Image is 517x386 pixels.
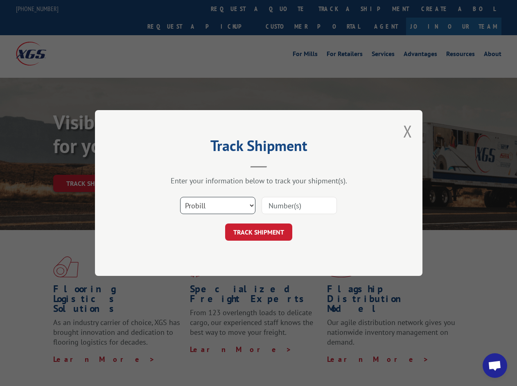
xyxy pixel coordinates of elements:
input: Number(s) [262,197,337,214]
h2: Track Shipment [136,140,382,156]
div: Enter your information below to track your shipment(s). [136,176,382,185]
button: TRACK SHIPMENT [225,223,292,241]
div: Open chat [483,353,507,378]
button: Close modal [403,120,412,142]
